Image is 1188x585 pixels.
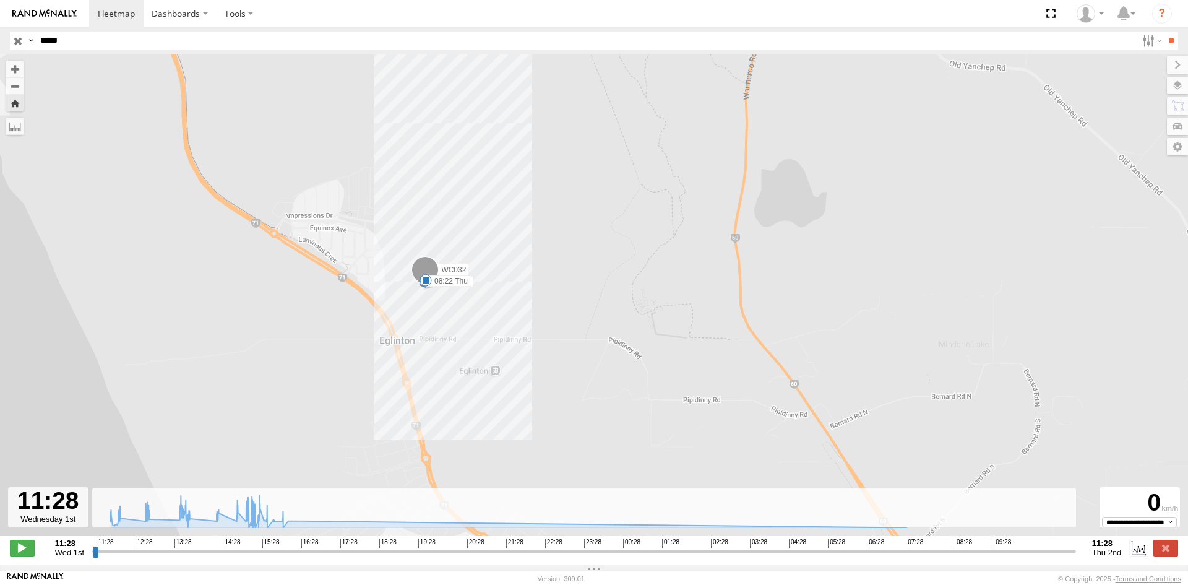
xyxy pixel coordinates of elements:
span: 17:28 [340,539,358,548]
span: 04:28 [789,539,806,548]
span: 14:28 [223,539,240,548]
button: Zoom in [6,61,24,77]
span: 00:28 [623,539,640,548]
span: 09:28 [994,539,1011,548]
div: 0 [1101,489,1178,517]
strong: 11:28 [1092,539,1122,548]
span: 06:28 [867,539,884,548]
span: 20:28 [467,539,484,548]
span: 02:28 [711,539,728,548]
a: Visit our Website [7,573,64,585]
div: Version: 309.01 [538,575,585,583]
span: 15:28 [262,539,280,548]
button: Zoom out [6,77,24,95]
label: Map Settings [1167,138,1188,155]
span: 01:28 [662,539,679,548]
span: 22:28 [545,539,562,548]
span: 23:28 [584,539,601,548]
span: WC032 [441,265,466,274]
i: ? [1152,4,1172,24]
label: Search Filter Options [1137,32,1164,50]
label: Close [1153,540,1178,556]
img: rand-logo.svg [12,9,77,18]
span: 11:28 [97,539,114,548]
span: Thu 2nd Oct 2025 [1092,548,1122,557]
label: Play/Stop [10,540,35,556]
span: Wed 1st Oct 2025 [55,548,84,557]
span: 12:28 [136,539,153,548]
a: Terms and Conditions [1116,575,1181,583]
span: 08:28 [955,539,972,548]
strong: 11:28 [55,539,84,548]
span: 19:28 [418,539,436,548]
label: 16:39 Wed [425,276,473,287]
label: 08:22 Thu [426,275,471,287]
button: Zoom Home [6,95,24,111]
div: Luke Walker [1072,4,1108,23]
div: © Copyright 2025 - [1058,575,1181,583]
span: 21:28 [506,539,523,548]
label: Search Query [26,32,36,50]
span: 07:28 [906,539,923,548]
span: 18:28 [379,539,397,548]
label: Measure [6,118,24,135]
span: 13:28 [174,539,192,548]
span: 05:28 [828,539,845,548]
span: 03:28 [750,539,767,548]
span: 16:28 [301,539,319,548]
